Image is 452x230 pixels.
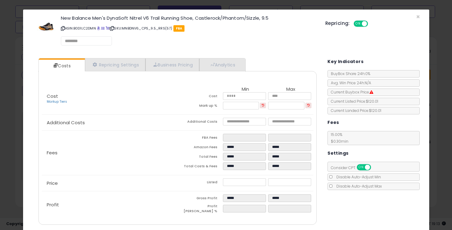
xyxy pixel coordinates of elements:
span: Avg. Win Price 24h: N/A [328,80,371,85]
td: FBA Fees [177,134,223,143]
span: Disable Auto-Adjust Min [333,174,381,180]
h5: Settings [327,149,348,157]
span: Consider CPT: [328,165,379,170]
h5: Fees [327,119,339,126]
span: OFF [367,21,377,26]
span: ON [357,165,365,170]
a: Your listing only [106,26,109,31]
th: Max [268,87,313,92]
p: ASIN: B0D1LC2DMN | SKU: MNBDNV6_CPS_9.5_RRS(57) [61,23,316,33]
span: OFF [370,165,380,170]
p: Price [42,181,178,186]
span: ON [354,21,362,26]
td: Additional Costs [177,118,223,127]
td: Cost [177,92,223,102]
i: Suppressed Buy Box [370,90,373,94]
p: Fees [42,150,178,155]
img: 41E5bs+LpzL._SL60_.jpg [37,16,55,34]
td: Listed [177,178,223,188]
span: BuyBox Share 24h: 0% [328,71,370,76]
span: Current Buybox Price: [328,89,373,95]
td: Profit [PERSON_NAME] % [177,204,223,215]
span: $0.30 min [328,139,348,144]
td: Gross Profit [177,194,223,204]
span: Current Landed Price: $120.01 [328,108,381,113]
a: Business Pricing [145,58,199,71]
h5: Repricing: [325,21,350,26]
p: Cost [42,94,178,104]
h3: New Balance Men's DynaSoft Nitrel V6 Trail Running Shoe, Castlerock/Phantom/Sizzle, 9.5 [61,16,316,20]
a: All offer listings [101,26,105,31]
p: Additional Costs [42,120,178,125]
span: Current Listed Price: $120.01 [328,99,378,104]
td: Total Fees [177,153,223,162]
a: Analytics [199,58,245,71]
td: Total Costs & Fees [177,162,223,172]
td: Amazon Fees [177,143,223,153]
span: 15.00 % [328,132,348,144]
td: Mark up % [177,102,223,111]
span: Disable Auto-Adjust Max [333,184,382,189]
span: × [416,12,420,21]
p: Profit [42,202,178,207]
a: Markup Tiers [47,99,67,104]
a: BuyBox page [97,26,100,31]
span: FBA [173,25,185,32]
h5: Key Indicators [327,58,363,65]
th: Min [223,87,268,92]
a: Repricing Settings [85,58,146,71]
a: Costs [39,60,84,72]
